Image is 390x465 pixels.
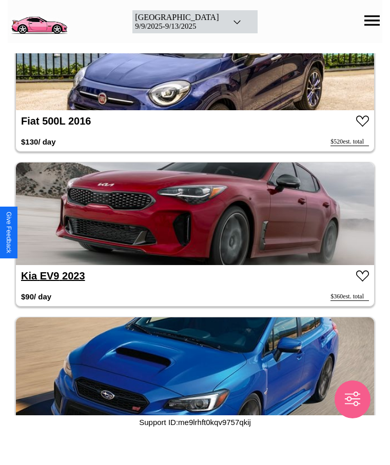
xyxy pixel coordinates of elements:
p: Support ID: me9lrhft0kqv9757qkij [139,415,251,429]
a: Kia EV9 2023 [21,270,85,281]
img: logo [8,5,70,36]
div: 9 / 9 / 2025 - 9 / 13 / 2025 [135,22,219,31]
h3: $ 130 / day [21,132,56,151]
h3: $ 90 / day [21,287,51,306]
div: [GEOGRAPHIC_DATA] [135,13,219,22]
div: $ 520 est. total [330,138,369,146]
a: Fiat 500L 2016 [21,115,91,127]
div: $ 360 est. total [330,293,369,301]
div: Give Feedback [5,212,12,253]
